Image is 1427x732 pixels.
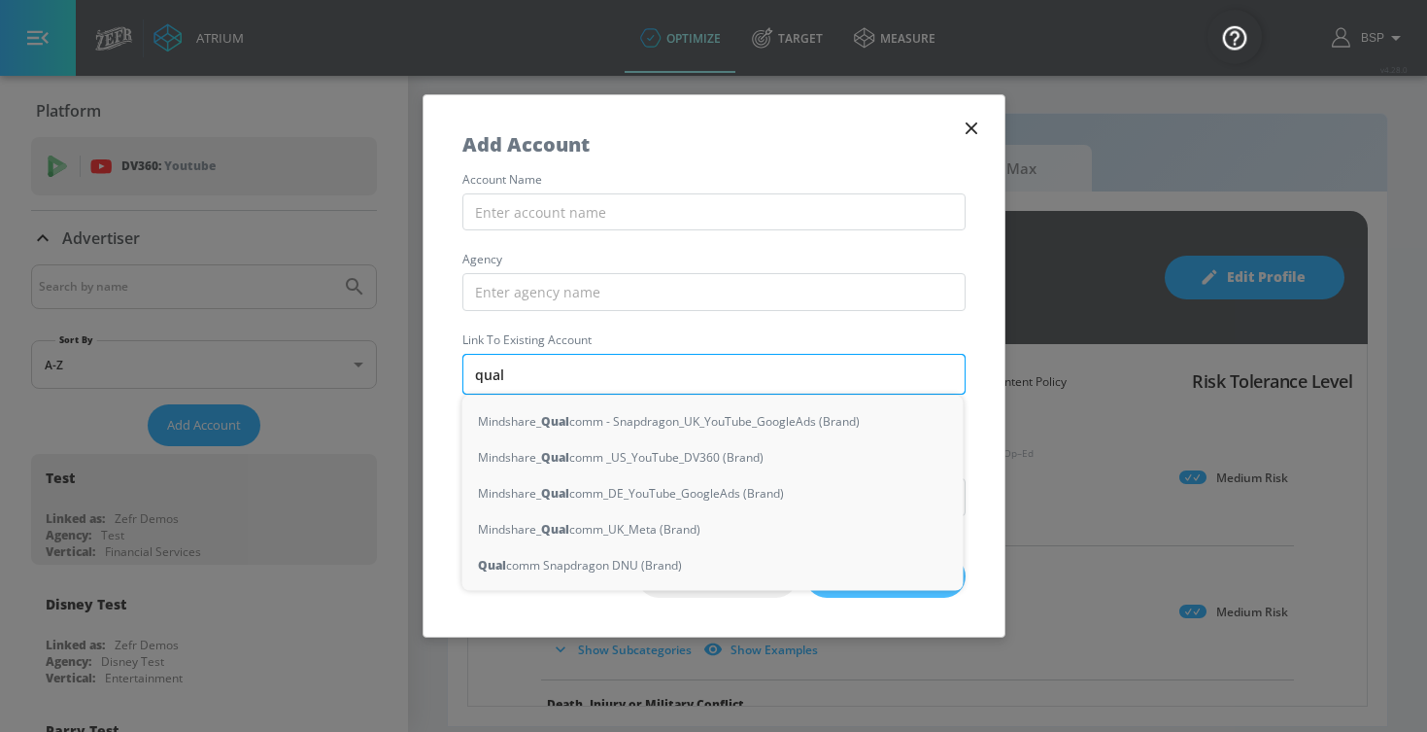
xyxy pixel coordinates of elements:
label: Link to Existing Account [462,334,966,346]
input: Enter account name [462,193,966,231]
div: Mindshare_ comm_UK_Meta (Brand) [462,511,964,547]
input: Enter agency name [462,273,966,311]
label: account name [462,174,966,186]
div: comm Snapdragon DNU (Brand) [462,547,964,583]
button: Open Resource Center [1207,10,1262,64]
strong: Qual [541,447,569,468]
input: Enter account name [462,354,966,395]
div: Mindshare_ comm - Snapdragon_UK_YouTube_GoogleAds (Brand) [462,403,964,439]
strong: Qual [541,483,569,504]
h5: Add Account [462,134,590,155]
strong: Qual [541,411,569,432]
strong: Qual [478,555,506,575]
strong: Qual [541,519,569,540]
label: agency [462,254,966,265]
div: Mindshare_ comm_DE_YouTube_GoogleAds (Brand) [462,475,964,511]
div: Mindshare_ comm _US_YouTube_DV360 (Brand) [462,439,964,475]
